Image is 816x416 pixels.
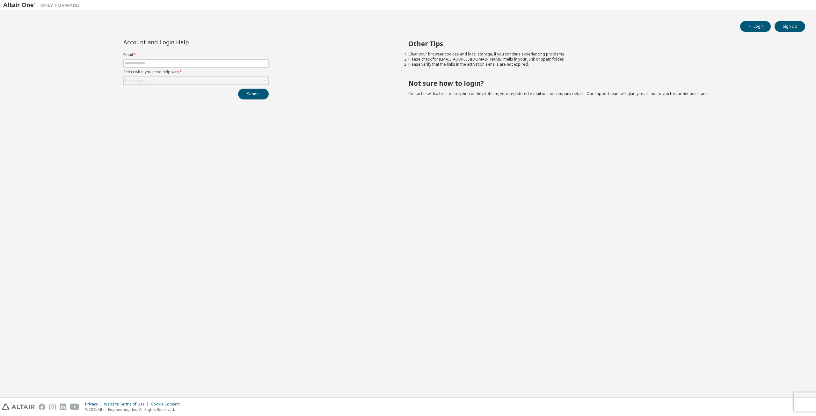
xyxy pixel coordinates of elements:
img: linkedin.svg [60,404,66,410]
img: instagram.svg [49,404,56,410]
div: Privacy [85,402,104,407]
button: Sign Up [775,21,805,32]
p: © 2025 Altair Engineering, Inc. All Rights Reserved. [85,407,184,412]
a: Contact us [408,91,428,96]
li: Clear your browser cookies and local storage, if you continue experiencing problems. [408,52,794,57]
span: with a brief description of the problem, your registered e-mail id and company details. Our suppo... [408,91,710,96]
label: Email [123,52,269,57]
h2: Not sure how to login? [408,79,794,87]
button: Submit [238,89,269,99]
div: Website Terms of Use [104,402,151,407]
div: Cookie Consent [151,402,184,407]
img: Altair One [3,2,83,8]
li: Please check for [EMAIL_ADDRESS][DOMAIN_NAME] mails in your junk or spam folder. [408,57,794,62]
label: Select what you need help with [123,69,269,75]
img: altair_logo.svg [2,404,35,410]
div: Click to select [124,77,268,84]
div: Click to select [125,78,150,83]
button: Login [740,21,771,32]
li: Please verify that the links in the activation e-mails are not expired. [408,62,794,67]
img: facebook.svg [39,404,45,410]
img: youtube.svg [70,404,79,410]
h2: Other Tips [408,40,794,48]
div: Account and Login Help [123,40,240,45]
